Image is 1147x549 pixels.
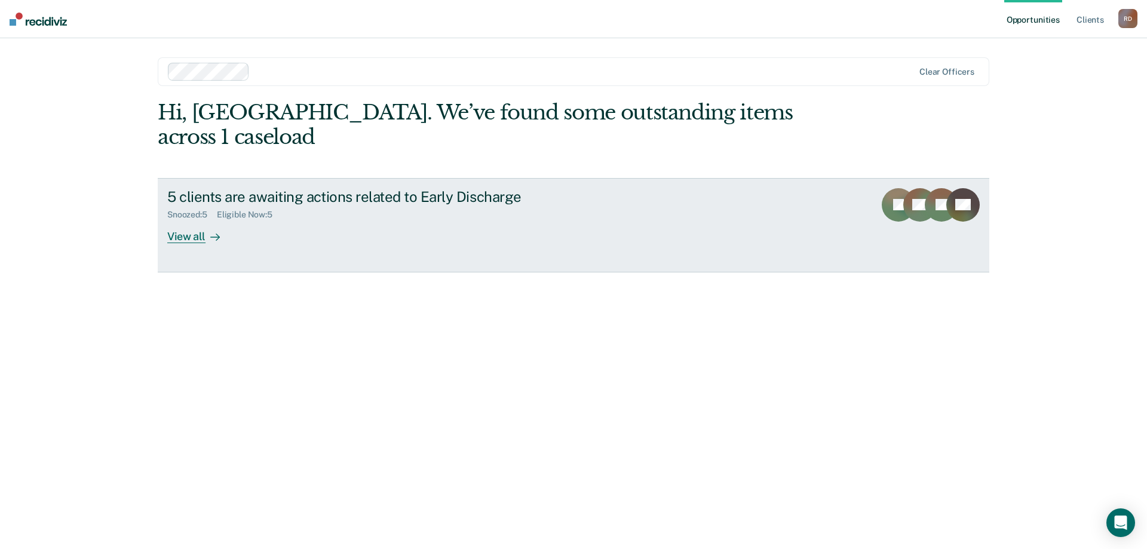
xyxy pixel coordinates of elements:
div: Snoozed : 5 [167,210,217,220]
div: 5 clients are awaiting actions related to Early Discharge [167,188,587,206]
div: Open Intercom Messenger [1106,508,1135,537]
div: Clear officers [919,67,974,77]
div: Eligible Now : 5 [217,210,282,220]
div: Hi, [GEOGRAPHIC_DATA]. We’ve found some outstanding items across 1 caseload [158,100,823,149]
button: RD [1118,9,1137,28]
div: R D [1118,9,1137,28]
div: View all [167,220,234,243]
a: 5 clients are awaiting actions related to Early DischargeSnoozed:5Eligible Now:5View all [158,178,989,272]
img: Recidiviz [10,13,67,26]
